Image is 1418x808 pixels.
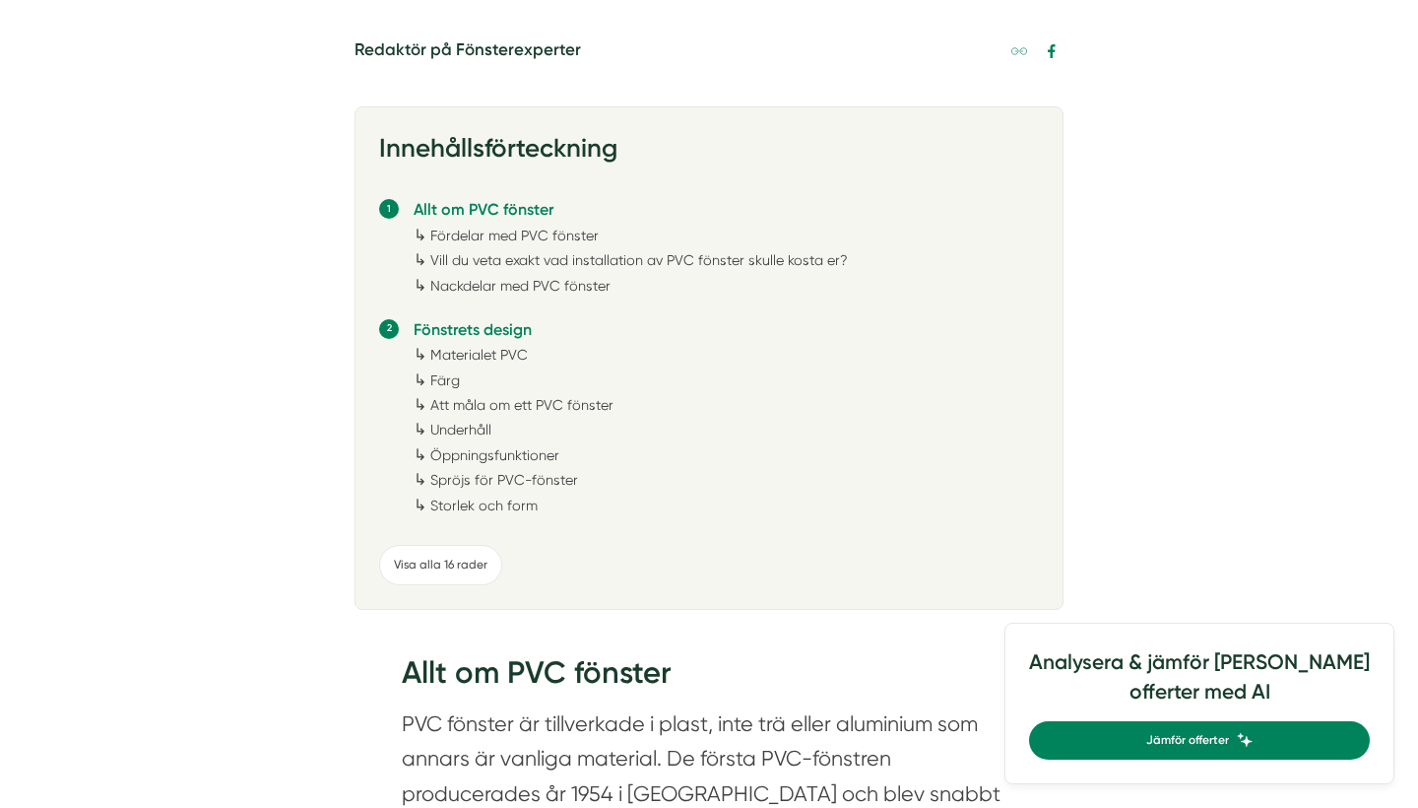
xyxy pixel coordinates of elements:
[414,345,426,364] span: ↳
[430,372,460,388] a: Färg
[414,395,426,414] span: ↳
[414,200,553,219] a: Allt om PVC fönster
[414,370,426,389] span: ↳
[1039,39,1063,64] a: Dela på Facebook
[414,470,426,489] span: ↳
[1006,39,1031,64] a: Kopiera länk
[430,422,491,438] a: Underhåll
[1146,731,1229,750] span: Jämför offerter
[430,472,578,488] a: Spröjs för PVC-fönster
[430,447,559,463] a: Öppningsfunktioner
[430,347,528,363] a: Materialet PVC
[430,397,613,413] a: Att måla om ett PVC fönster
[1044,43,1060,59] svg: Facebook
[430,498,538,513] a: Storlek och form
[414,250,426,269] span: ↳
[414,445,426,464] span: ↳
[379,545,502,585] div: Visa alla 16 rader
[430,228,599,243] a: Fördelar med PVC fönster
[1029,721,1370,760] a: Jämför offerter
[414,276,426,295] span: ↳
[430,252,848,268] a: Vill du veta exakt vad installation av PVC fönster skulle kosta er?
[402,651,1016,707] h2: Allt om PVC fönster
[414,420,426,438] span: ↳
[414,320,532,339] a: Fönstrets design
[379,131,1039,176] h3: Innehållsförteckning
[430,278,611,294] a: Nackdelar med PVC fönster
[414,496,426,514] span: ↳
[1029,647,1370,721] h4: Analysera & jämför [PERSON_NAME] offerter med AI
[414,226,426,244] span: ↳
[354,36,581,68] h5: Redaktör på Fönsterexperter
